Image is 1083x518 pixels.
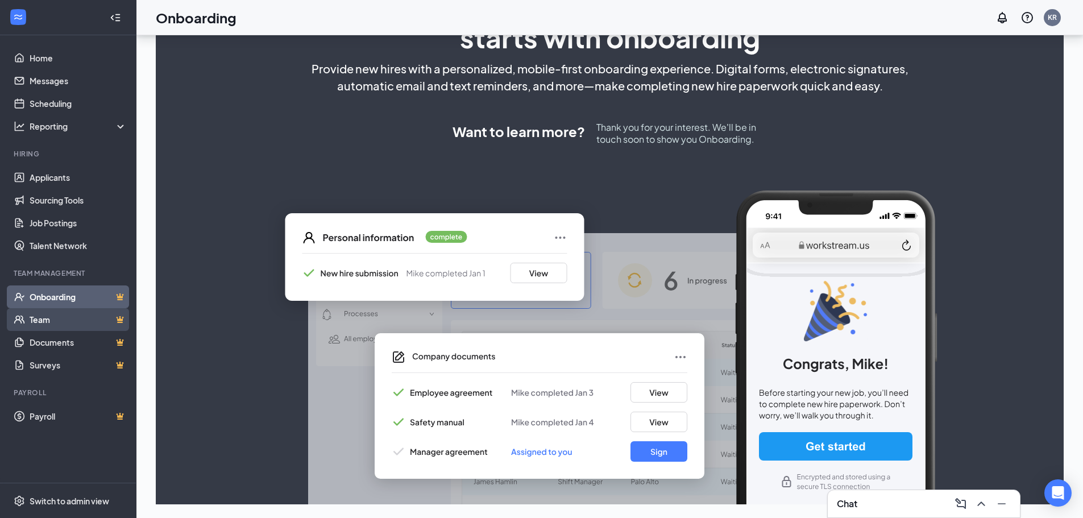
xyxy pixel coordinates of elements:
[253,190,966,504] img: onboardingPaywallLockup
[460,20,760,55] span: starts with onboarding
[453,121,585,142] span: Want to learn more?
[13,11,24,23] svg: WorkstreamLogo
[596,100,767,145] iframe: Form 0
[995,11,1009,24] svg: Notifications
[30,166,127,189] a: Applicants
[156,8,236,27] h1: Onboarding
[30,47,127,69] a: Home
[972,495,990,513] button: ChevronUp
[837,498,857,510] h3: Chat
[1020,11,1034,24] svg: QuestionInfo
[30,308,127,331] a: TeamCrown
[952,495,970,513] button: ComposeMessage
[1044,479,1072,507] div: Open Intercom Messenger
[954,497,968,511] svg: ComposeMessage
[30,331,127,354] a: DocumentsCrown
[30,495,109,507] div: Switch to admin view
[1048,13,1057,22] div: KR
[995,497,1009,511] svg: Minimize
[30,405,127,428] a: PayrollCrown
[337,77,883,94] span: automatic email and text reminders, and more—make completing new hire paperwork quick and easy.
[14,388,125,397] div: Payroll
[14,149,125,159] div: Hiring
[30,69,127,92] a: Messages
[30,189,127,212] a: Sourcing Tools
[14,121,25,132] svg: Analysis
[110,12,121,23] svg: Collapse
[30,285,127,308] a: OnboardingCrown
[312,60,908,77] span: Provide new hires with a personalized, mobile-first onboarding experience. Digital forms, electro...
[30,354,127,376] a: SurveysCrown
[993,495,1011,513] button: Minimize
[974,497,988,511] svg: ChevronUp
[30,234,127,257] a: Talent Network
[30,121,127,132] div: Reporting
[14,268,125,278] div: Team Management
[14,495,25,507] svg: Settings
[30,92,127,115] a: Scheduling
[30,212,127,234] a: Job Postings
